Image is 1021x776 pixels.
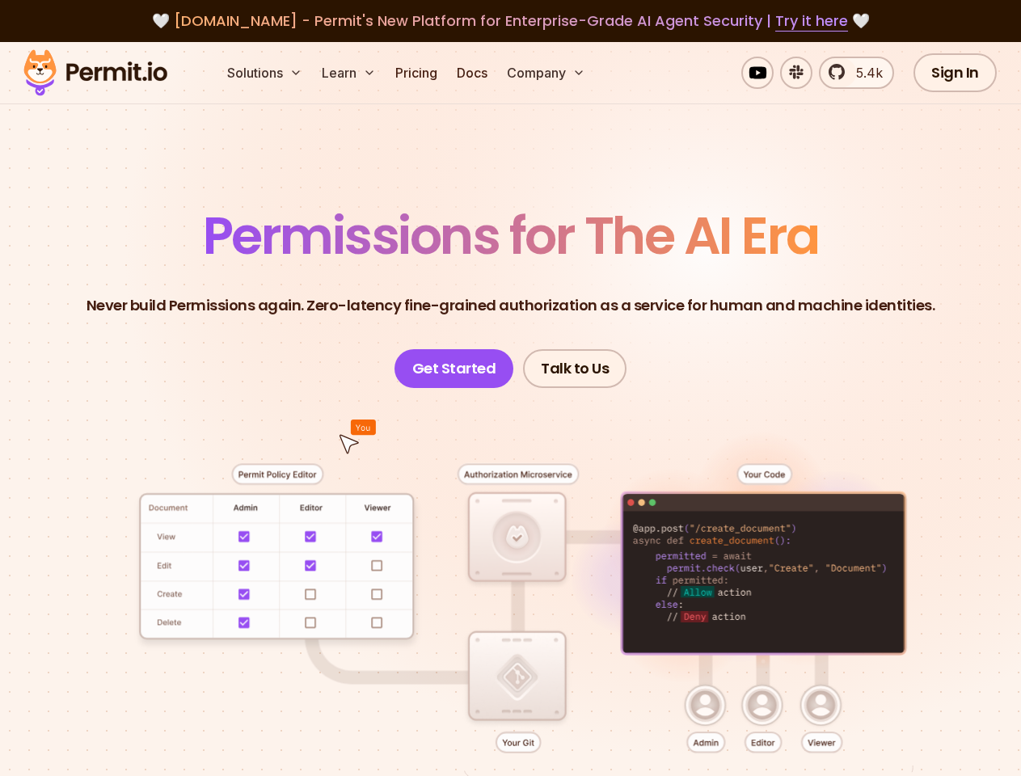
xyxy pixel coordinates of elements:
[775,11,848,32] a: Try it here
[500,57,592,89] button: Company
[846,63,883,82] span: 5.4k
[39,10,982,32] div: 🤍 🤍
[913,53,997,92] a: Sign In
[203,200,819,272] span: Permissions for The AI Era
[315,57,382,89] button: Learn
[389,57,444,89] a: Pricing
[523,349,627,388] a: Talk to Us
[86,294,935,317] p: Never build Permissions again. Zero-latency fine-grained authorization as a service for human and...
[450,57,494,89] a: Docs
[174,11,848,31] span: [DOMAIN_NAME] - Permit's New Platform for Enterprise-Grade AI Agent Security |
[819,57,894,89] a: 5.4k
[394,349,514,388] a: Get Started
[221,57,309,89] button: Solutions
[16,45,175,100] img: Permit logo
